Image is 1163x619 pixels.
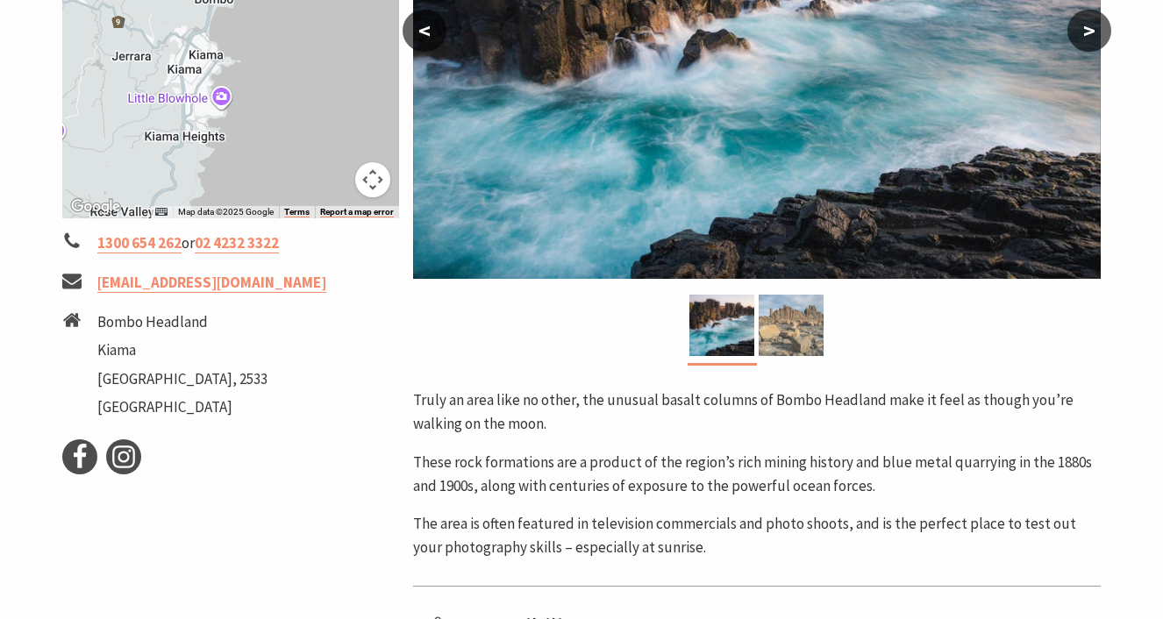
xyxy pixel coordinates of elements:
[413,451,1101,498] p: These rock formations are a product of the region’s rich mining history and blue metal quarrying ...
[195,233,279,253] a: 02 4232 3322
[97,367,268,391] li: [GEOGRAPHIC_DATA], 2533
[97,310,268,334] li: Bombo Headland
[403,10,446,52] button: <
[62,231,399,255] li: or
[355,162,390,197] button: Map camera controls
[1067,10,1111,52] button: >
[759,295,824,356] img: Bombo Quarry
[97,273,326,293] a: [EMAIL_ADDRESS][DOMAIN_NAME]
[97,338,268,362] li: Kiama
[413,388,1101,436] p: Truly an area like no other, the unusual basalt columns of Bombo Headland make it feel as though ...
[284,207,310,217] a: Terms (opens in new tab)
[320,207,394,217] a: Report a map error
[178,207,274,217] span: Map data ©2025 Google
[413,512,1101,559] p: The area is often featured in television commercials and photo shoots, and is the perfect place t...
[155,206,168,218] button: Keyboard shortcuts
[67,196,125,218] a: Open this area in Google Maps (opens a new window)
[67,196,125,218] img: Google
[97,395,268,419] li: [GEOGRAPHIC_DATA]
[97,233,182,253] a: 1300 654 262
[689,295,754,356] img: Bombo Quarry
